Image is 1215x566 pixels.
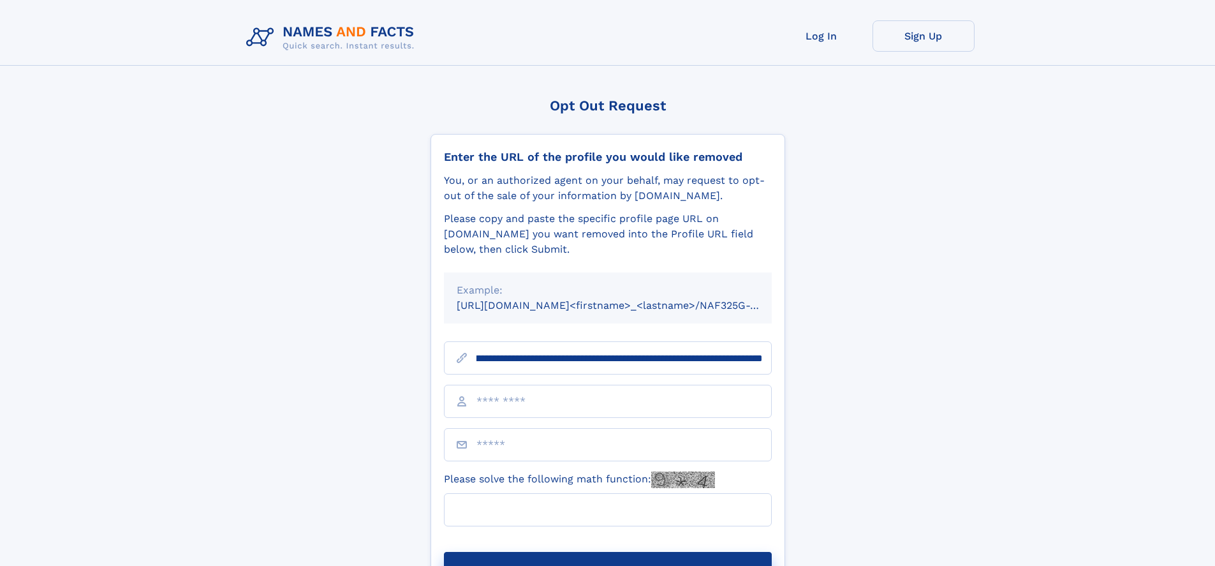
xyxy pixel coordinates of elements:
[241,20,425,55] img: Logo Names and Facts
[444,211,772,257] div: Please copy and paste the specific profile page URL on [DOMAIN_NAME] you want removed into the Pr...
[444,173,772,204] div: You, or an authorized agent on your behalf, may request to opt-out of the sale of your informatio...
[444,472,715,488] label: Please solve the following math function:
[457,283,759,298] div: Example:
[873,20,975,52] a: Sign Up
[770,20,873,52] a: Log In
[431,98,785,114] div: Opt Out Request
[444,150,772,164] div: Enter the URL of the profile you would like removed
[457,299,796,311] small: [URL][DOMAIN_NAME]<firstname>_<lastname>/NAF325G-xxxxxxxx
